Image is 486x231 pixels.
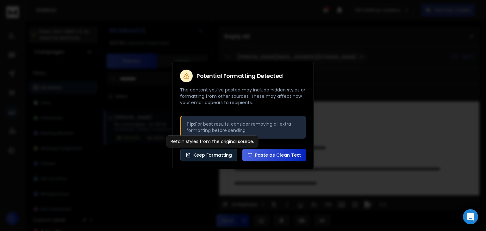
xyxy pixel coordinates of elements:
div: Retain styles from the original source. [166,135,258,147]
p: For best results, consider removing all extra formatting before sending. [186,121,301,134]
p: The content you've pasted may include hidden styles or formatting from other sources. These may a... [180,87,306,106]
strong: Tip: [186,121,195,127]
h2: Potential Formatting Detected [196,73,283,79]
button: Paste as Clean Text [242,149,306,161]
button: Keep Formatting [180,149,237,161]
div: Open Intercom Messenger [463,209,478,224]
